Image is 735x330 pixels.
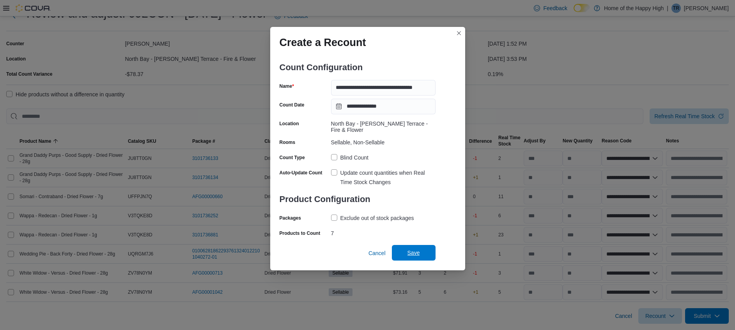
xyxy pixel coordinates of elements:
div: Exclude out of stock packages [340,213,414,223]
div: Update count quantities when Real Time Stock Changes [340,168,436,187]
button: Save [392,245,436,261]
div: 7 [331,227,436,236]
label: Rooms [280,139,296,145]
label: Name [280,83,294,89]
input: Press the down key to open a popover containing a calendar. [331,99,436,114]
label: Count Date [280,102,305,108]
button: Cancel [365,245,389,261]
div: North Bay - [PERSON_NAME] Terrace - Fire & Flower [331,117,436,133]
label: Packages [280,215,301,221]
h1: Create a Recount [280,36,366,49]
h3: Count Configuration [280,55,436,80]
span: Save [407,249,420,257]
label: Auto-Update Count [280,170,322,176]
label: Products to Count [280,230,321,236]
button: Closes this modal window [454,28,464,38]
div: Blind Count [340,153,368,162]
label: Count Type [280,154,305,161]
h3: Product Configuration [280,187,436,212]
span: Cancel [368,249,386,257]
label: Location [280,121,299,127]
div: Sellable, Non-Sellable [331,136,436,145]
